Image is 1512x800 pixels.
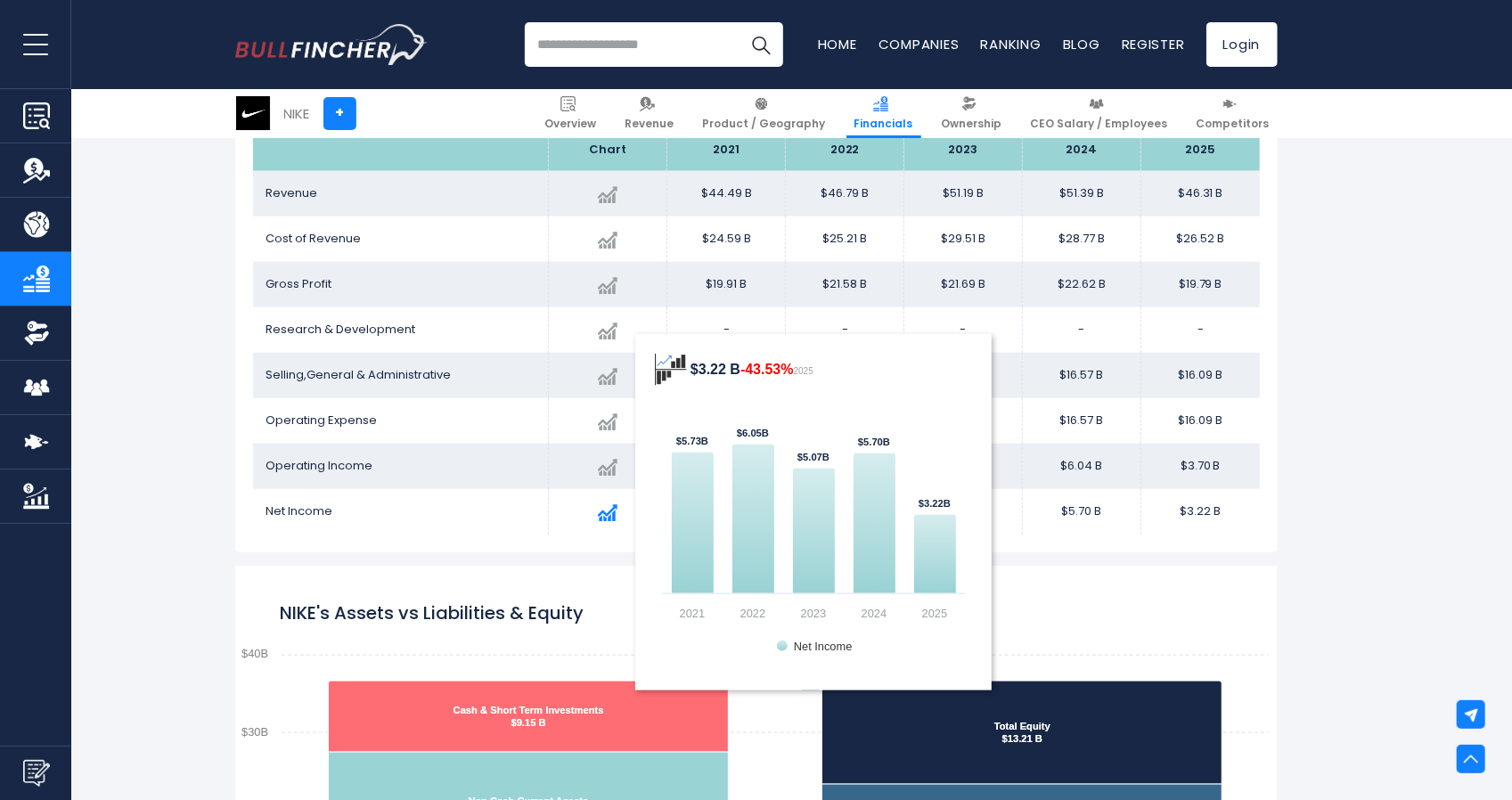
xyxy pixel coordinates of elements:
[1141,444,1260,489] td: $3.70 B
[241,647,268,660] text: $40B
[284,103,310,124] div: NIKE
[1206,22,1278,67] a: Login
[1023,89,1176,138] a: CEO Salary / Employees
[1141,489,1260,535] td: $3.22 B
[1023,262,1141,307] td: $22.62 B
[794,366,814,376] tspan: 2025
[879,35,960,53] a: Companies
[236,96,270,130] img: NKE logo
[1063,35,1100,53] a: Blog
[667,262,786,307] td: $19.91 B
[797,452,830,462] text: $5.07B
[904,216,1023,262] td: $29.51 B
[266,321,416,338] span: Research & Development
[942,117,1002,131] span: Ownership
[1141,353,1260,398] td: $16.09 B
[266,184,318,201] span: Revenue
[1122,35,1185,53] a: Register
[1141,171,1260,216] td: $46.31 B
[280,600,584,625] tspan: NIKE's Assets vs Liabilities & Equity
[1023,216,1141,262] td: $28.77 B
[1141,307,1260,353] td: -
[934,89,1010,138] a: Ownership
[266,457,373,474] span: Operating Income
[904,171,1023,216] td: $51.19 B
[667,307,786,353] td: -
[1197,117,1270,131] span: Competitors
[549,129,667,171] th: Chart
[266,502,333,519] span: Net Income
[818,35,857,53] a: Home
[680,607,705,620] text: 2021
[695,89,834,138] a: Product / Geography
[676,436,708,446] text: $5.73B
[794,640,852,653] text: Net Income
[922,607,947,620] text: 2025
[786,171,904,216] td: $46.79 B
[617,89,682,138] a: Revenue
[740,362,794,377] tspan: -43.53%
[545,117,597,131] span: Overview
[1031,117,1168,131] span: CEO Salary / Employees
[266,412,378,429] span: Operating Expense
[1141,262,1260,307] td: $19.79 B
[667,129,786,171] th: 2021
[235,24,427,65] a: Go to homepage
[1189,89,1278,138] a: Competitors
[23,320,50,347] img: Ownership
[1023,307,1141,353] td: -
[1141,216,1260,262] td: $26.52 B
[1023,171,1141,216] td: $51.39 B
[786,129,904,171] th: 2022
[266,275,332,292] span: Gross Profit
[653,352,974,673] svg: $3.22 B -43.53% 2025
[235,24,428,65] img: Bullfincher logo
[537,89,605,138] a: Overview
[1023,353,1141,398] td: $16.57 B
[981,35,1042,53] a: Ranking
[703,117,826,131] span: Product / Geography
[993,721,1050,744] text: Total Equity $13.21 B
[241,725,268,739] text: $30B
[1023,489,1141,535] td: $5.70 B
[904,307,1023,353] td: -
[919,498,951,509] text: $3.22B
[862,607,887,620] text: 2024
[323,97,356,130] a: +
[625,117,674,131] span: Revenue
[904,262,1023,307] td: $21.69 B
[691,362,794,377] tspan: $3.22 B
[1141,129,1260,171] th: 2025
[786,216,904,262] td: $25.21 B
[846,89,921,138] a: Financials
[740,607,765,620] text: 2022
[1141,398,1260,444] td: $16.09 B
[266,230,362,247] span: Cost of Revenue
[858,437,890,447] text: $5.70B
[739,22,783,67] button: Search
[801,607,826,620] text: 2023
[737,428,769,438] text: $6.05B
[1023,398,1141,444] td: $16.57 B
[854,117,913,131] span: Financials
[667,171,786,216] td: $44.49 B
[453,705,603,728] text: Cash & Short Term Investments $9.15 B
[786,262,904,307] td: $21.58 B
[1023,444,1141,489] td: $6.04 B
[904,129,1023,171] th: 2023
[266,366,452,383] span: Selling,General & Administrative
[667,216,786,262] td: $24.59 B
[786,307,904,353] td: -
[1023,129,1141,171] th: 2024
